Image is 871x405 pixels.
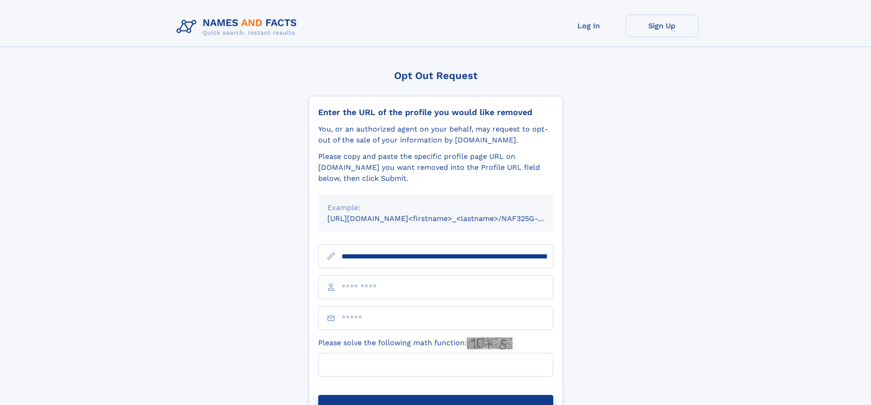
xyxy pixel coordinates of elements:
[309,70,563,81] div: Opt Out Request
[318,337,513,349] label: Please solve the following math function:
[327,202,544,213] div: Example:
[173,15,305,39] img: Logo Names and Facts
[327,214,571,223] small: [URL][DOMAIN_NAME]<firstname>_<lastname>/NAF325G-xxxxxxxx
[625,15,699,37] a: Sign Up
[318,124,553,146] div: You, or an authorized agent on your behalf, may request to opt-out of the sale of your informatio...
[318,151,553,184] div: Please copy and paste the specific profile page URL on [DOMAIN_NAME] you want removed into the Pr...
[552,15,625,37] a: Log In
[318,107,553,117] div: Enter the URL of the profile you would like removed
